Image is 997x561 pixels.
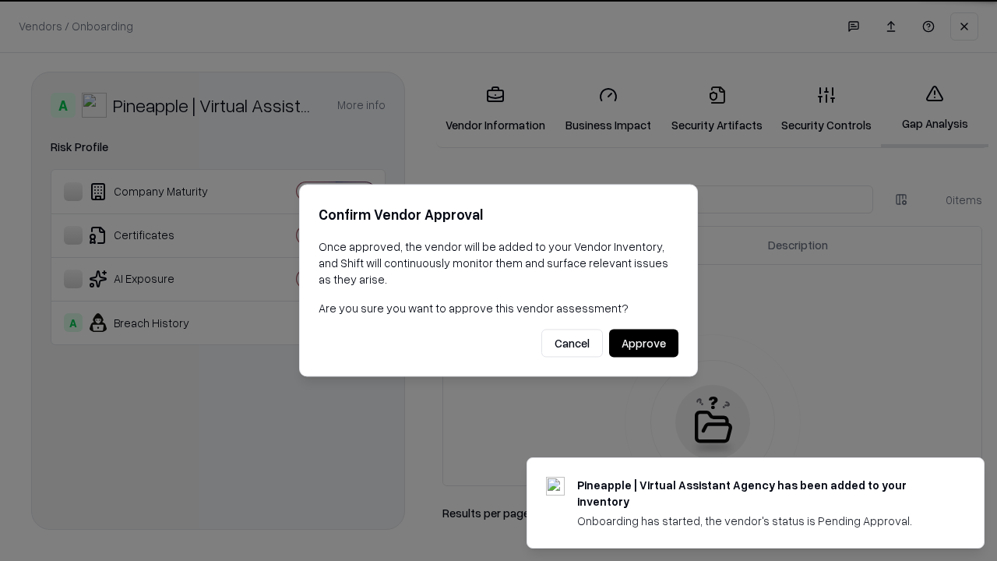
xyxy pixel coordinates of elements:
h2: Confirm Vendor Approval [319,203,678,226]
p: Once approved, the vendor will be added to your Vendor Inventory, and Shift will continuously mon... [319,238,678,288]
div: Onboarding has started, the vendor's status is Pending Approval. [577,513,946,529]
p: Are you sure you want to approve this vendor assessment? [319,300,678,316]
div: Pineapple | Virtual Assistant Agency has been added to your inventory [577,477,946,510]
img: trypineapple.com [546,477,565,496]
button: Cancel [541,330,603,358]
button: Approve [609,330,678,358]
